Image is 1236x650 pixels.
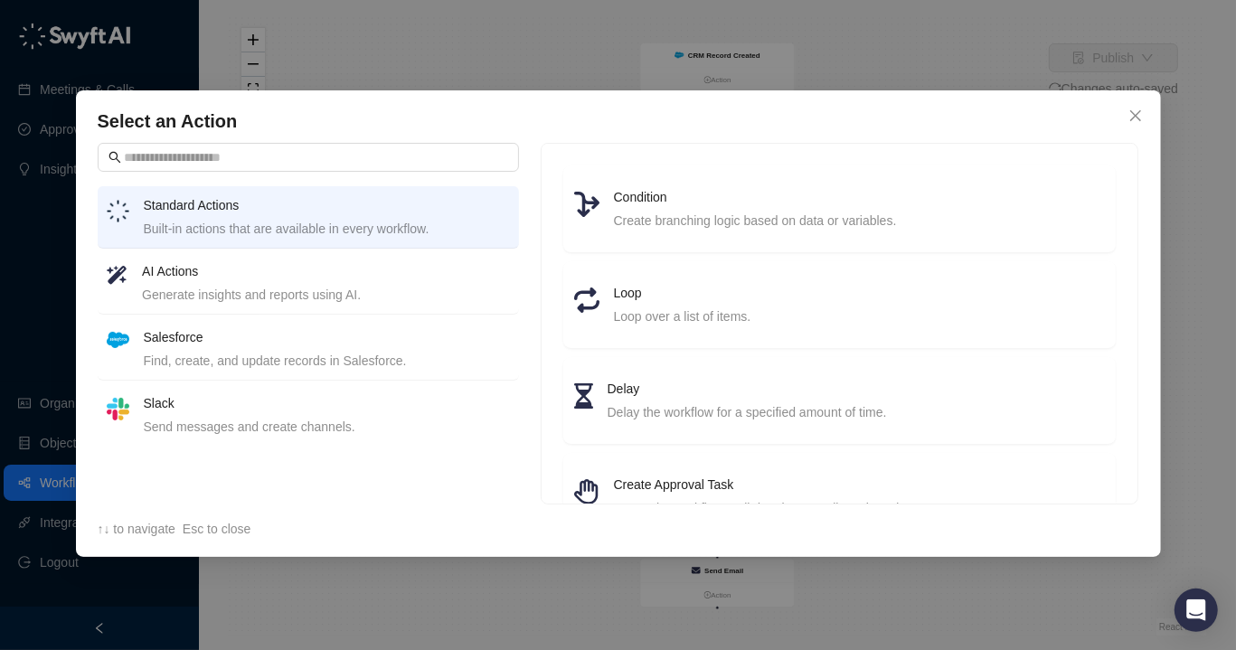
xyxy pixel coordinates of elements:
[1128,108,1143,123] span: close
[98,108,1139,134] h4: Select an Action
[614,306,1106,326] div: Loop over a list of items.
[614,498,1106,518] div: Pause the workflow until data is manually reviewed.
[608,402,1106,422] div: Delay the workflow for a specified amount of time.
[614,283,1106,303] h4: Loop
[98,522,175,536] span: ↑↓ to navigate
[107,398,129,420] img: slack-Cn3INd-T.png
[144,195,510,215] h4: Standard Actions
[109,151,121,164] span: search
[144,327,510,347] h4: Salesforce
[107,200,129,222] img: logo-small-inverted-DW8HDUn_.png
[608,379,1106,399] h4: Delay
[183,522,250,536] span: Esc to close
[142,285,509,305] div: Generate insights and reports using AI.
[614,211,1106,231] div: Create branching logic based on data or variables.
[1121,101,1150,130] button: Close
[144,393,510,413] h4: Slack
[614,187,1106,207] h4: Condition
[614,475,1106,495] h4: Create Approval Task
[144,417,510,437] div: Send messages and create channels.
[1175,589,1218,632] div: Open Intercom Messenger
[142,261,509,281] h4: AI Actions
[107,332,129,348] img: salesforce-ChMvK6Xa.png
[144,351,510,371] div: Find, create, and update records in Salesforce.
[144,219,510,239] div: Built-in actions that are available in every workflow.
